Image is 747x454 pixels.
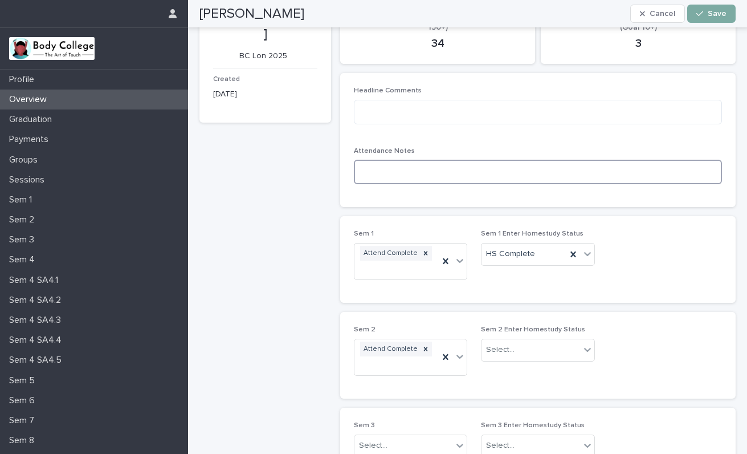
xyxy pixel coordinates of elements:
button: Cancel [630,5,685,23]
p: Sem 1 [5,194,41,205]
div: Select... [486,344,515,356]
p: Graduation [5,114,61,125]
span: Created [213,76,240,83]
p: Payments [5,134,58,145]
p: [DATE] [213,88,317,100]
p: Profile [5,74,43,85]
span: Sem 3 Enter Homestudy Status [481,422,585,429]
h2: [PERSON_NAME] [199,6,304,22]
span: Attendance Notes [354,148,415,155]
div: Attend Complete [360,342,419,357]
span: Sem 1 [354,230,374,237]
p: Overview [5,94,56,105]
button: Save [687,5,736,23]
p: Sem 4 SA4.2 [5,295,70,306]
span: Sem 2 [354,326,375,333]
div: Select... [486,440,515,452]
div: Select... [359,440,387,452]
span: Headline Comments [354,87,422,94]
p: Sessions [5,175,54,185]
p: 3 [554,37,722,50]
span: BCST Sessions Received Running Total (Goal 10+) [565,14,712,31]
span: Save [708,10,726,18]
p: Sem 3 [5,234,43,245]
span: Sem 2 Enter Homestudy Status [481,326,585,333]
img: xvtzy2PTuGgGH0xbwGb2 [9,37,95,60]
p: Sem 2 [5,214,43,225]
p: Sem 5 [5,375,44,386]
p: Sem 7 [5,415,43,426]
span: HS Complete [486,248,535,260]
p: Sem 4 SA4.4 [5,335,71,346]
p: Sem 8 [5,435,43,446]
p: Sem 4 SA4.3 [5,315,70,326]
p: BC Lon 2025 [213,51,313,61]
span: Sem 3 [354,422,375,429]
span: Cancel [650,10,675,18]
p: Sem 6 [5,395,44,406]
span: Sem 1 Enter Homestudy Status [481,230,583,237]
p: Sem 4 SA4.5 [5,355,71,366]
p: Groups [5,155,47,165]
p: Sem 4 [5,254,44,265]
p: 34 [354,37,521,50]
p: Sem 4 SA4.1 [5,275,67,286]
span: BCST Sessions Given Running Total (Goal 150+) [360,14,516,31]
div: Attend Complete [360,246,419,261]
